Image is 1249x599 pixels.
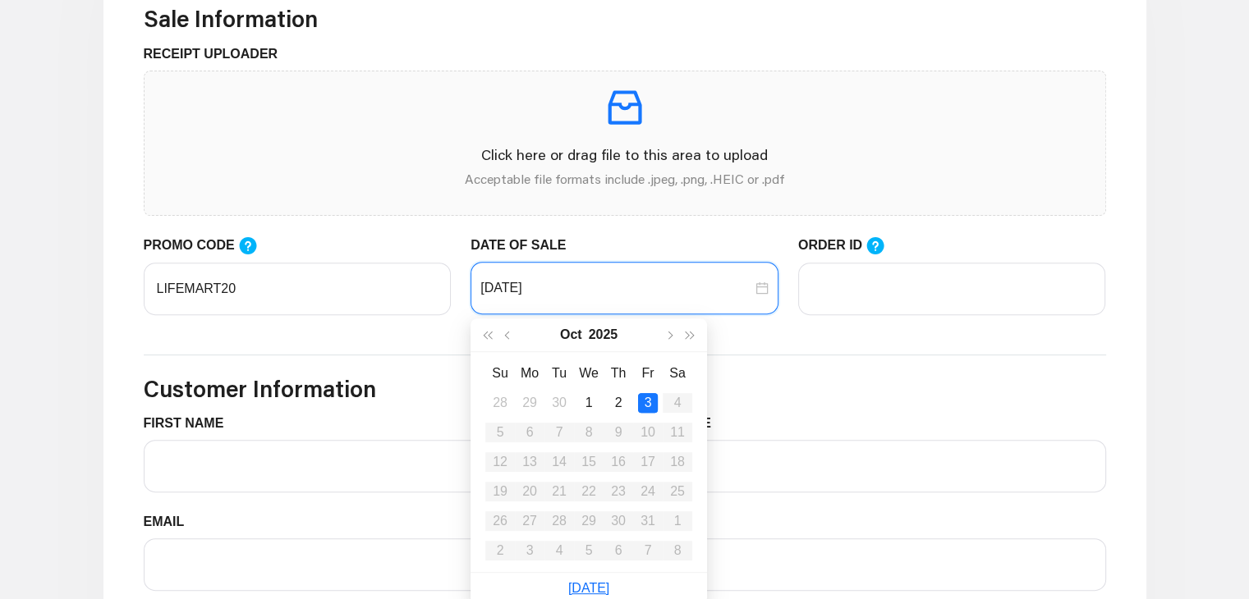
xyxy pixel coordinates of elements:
[602,85,648,130] span: inbox
[544,388,574,418] td: 2025-09-30
[485,388,515,418] td: 2025-09-28
[663,359,692,388] th: Sa
[485,359,515,388] th: Su
[144,375,1106,403] h3: Customer Information
[574,359,604,388] th: We
[798,235,902,256] label: ORDER ID
[568,581,609,595] a: [DATE]
[560,318,582,351] button: Oct
[515,388,544,418] td: 2025-09-29
[579,393,599,413] div: 1
[635,538,1106,591] input: PHONE
[145,71,1105,215] span: inboxClick here or drag file to this area to uploadAcceptable file formats include .jpeg, .png, ....
[144,440,615,492] input: FIRST NAME
[608,393,628,413] div: 2
[549,393,569,413] div: 30
[635,440,1106,492] input: LAST NAME
[604,359,633,388] th: Th
[520,393,540,413] div: 29
[144,5,1106,33] h3: Sale Information
[144,235,273,256] label: PROMO CODE
[490,393,510,413] div: 28
[158,169,1092,189] p: Acceptable file formats include .jpeg, .png, .HEIC or .pdf
[471,235,578,255] label: DATE OF SALE
[144,512,197,532] label: EMAIL
[633,388,663,418] td: 2025-10-03
[589,318,618,351] button: 2025
[515,359,544,388] th: Mo
[480,278,752,298] input: DATE OF SALE
[144,538,615,591] input: EMAIL
[574,388,604,418] td: 2025-10-01
[144,44,291,64] label: RECEIPT UPLOADER
[638,393,658,413] div: 3
[633,359,663,388] th: Fr
[544,359,574,388] th: Tu
[144,414,236,433] label: FIRST NAME
[604,388,633,418] td: 2025-10-02
[158,144,1092,166] p: Click here or drag file to this area to upload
